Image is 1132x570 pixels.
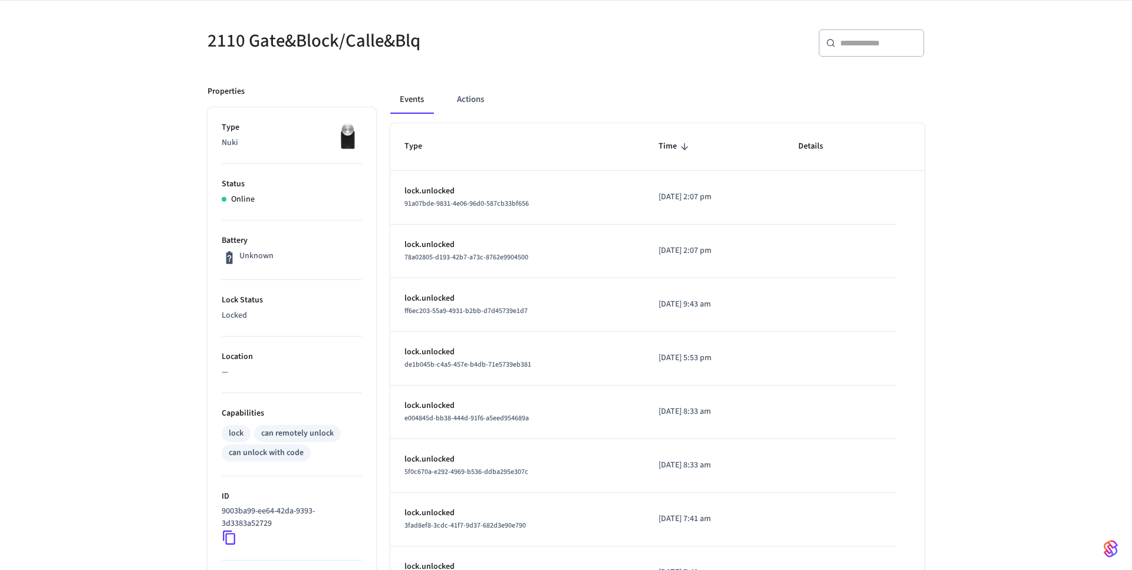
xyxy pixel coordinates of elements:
p: Unknown [239,250,274,262]
div: lock [229,427,243,440]
p: Capabilities [222,407,362,420]
p: [DATE] 7:41 am [659,513,769,525]
button: Actions [447,85,493,114]
p: lock.unlocked [404,292,630,305]
span: ff6ec203-55a9-4931-b2bb-d7d45739e1d7 [404,306,528,316]
p: lock.unlocked [404,346,630,358]
p: — [222,366,362,378]
p: Battery [222,235,362,247]
p: lock.unlocked [404,239,630,251]
p: Lock Status [222,294,362,307]
p: lock.unlocked [404,507,630,519]
p: [DATE] 8:33 am [659,459,769,472]
p: Status [222,178,362,190]
span: 3fad8ef8-3cdc-41f7-9d37-682d3e90e790 [404,520,526,531]
p: [DATE] 9:43 am [659,298,769,311]
p: 9003ba99-ee64-42da-9393-3d3383a52729 [222,505,357,530]
span: de1b045b-c4a5-457e-b4db-71e5739eb381 [404,360,531,370]
div: ant example [390,85,924,114]
span: 78a02805-d193-42b7-a73c-8762e9904500 [404,252,528,262]
button: Events [390,85,433,114]
p: [DATE] 8:33 am [659,406,769,418]
p: [DATE] 2:07 pm [659,191,769,203]
span: Type [404,137,437,156]
h5: 2110 Gate&Block/Calle&Blq [208,29,559,53]
p: Online [231,193,255,206]
span: e004845d-bb38-444d-91f6-a5eed954689a [404,413,529,423]
span: Details [798,137,838,156]
div: can remotely unlock [261,427,334,440]
img: Nuki Smart Lock 3.0 Pro Black, Front [333,121,362,151]
p: Type [222,121,362,134]
p: lock.unlocked [404,453,630,466]
p: Nuki [222,137,362,149]
p: [DATE] 5:53 pm [659,352,769,364]
img: SeamLogoGradient.69752ec5.svg [1104,539,1118,558]
span: 91a07bde-9831-4e06-96d0-587cb33bf656 [404,199,529,209]
span: 5f0c670a-e292-4969-b536-ddba295e307c [404,467,528,477]
p: Location [222,351,362,363]
p: [DATE] 2:07 pm [659,245,769,257]
p: Locked [222,309,362,322]
p: Properties [208,85,245,98]
p: lock.unlocked [404,400,630,412]
span: Time [659,137,692,156]
p: lock.unlocked [404,185,630,197]
div: can unlock with code [229,447,304,459]
p: ID [222,490,362,503]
